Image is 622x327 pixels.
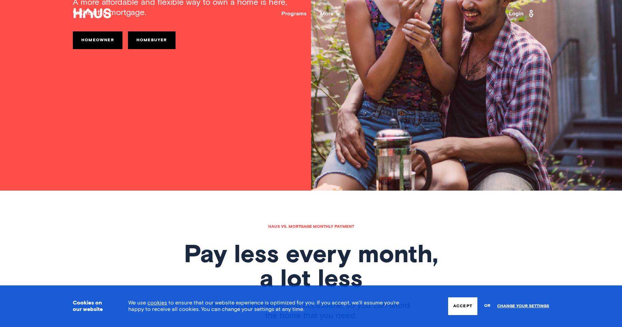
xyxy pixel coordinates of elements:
h1: Haus vs. mortgage monthly payment [73,225,549,229]
a: cookies [147,300,167,306]
span: More [320,11,340,16]
a: Homebuyer [128,31,176,49]
a: Login [509,8,536,19]
button: Accept [448,297,477,315]
span: We use to ensure that our website experience is optimized for you. If you accept, we’ll assume yo... [128,300,399,312]
a: Programs [281,11,307,16]
a: Change your settings [497,304,549,309]
span: or [484,300,490,312]
h3: Cookies on our website [73,300,111,313]
h1: Pay less every month, a lot less [73,243,549,292]
a: Homeowner [73,31,122,49]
